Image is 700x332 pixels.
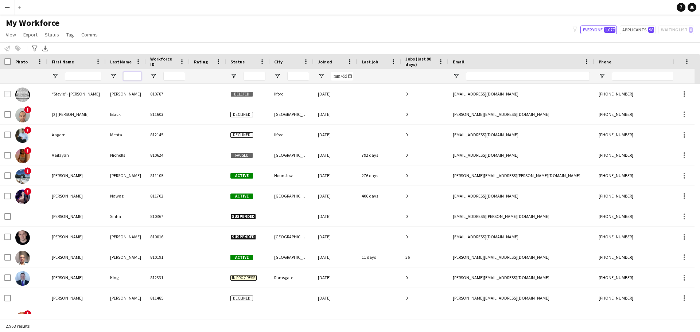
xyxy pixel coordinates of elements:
[123,72,141,81] input: Last Name Filter Input
[6,17,59,28] span: My Workforce
[15,251,30,265] img: Aaron Edwards
[230,112,253,117] span: Declined
[3,30,19,39] a: View
[448,247,594,267] div: [PERSON_NAME][EMAIL_ADDRESS][DOMAIN_NAME]
[230,91,253,97] span: Deleted
[594,84,688,104] div: [PHONE_NUMBER]
[47,247,106,267] div: [PERSON_NAME]
[146,104,190,124] div: 811603
[230,275,257,281] span: In progress
[47,186,106,206] div: [PERSON_NAME]
[230,132,253,138] span: Declined
[47,104,106,124] div: [2] [PERSON_NAME]
[594,206,688,226] div: [PHONE_NUMBER]
[314,145,357,165] div: [DATE]
[15,190,30,204] img: Aalia Nawaz
[106,206,146,226] div: Sinha
[401,308,448,328] div: 0
[594,267,688,288] div: [PHONE_NUMBER]
[24,106,31,113] span: !
[594,186,688,206] div: [PHONE_NUMBER]
[106,104,146,124] div: Black
[612,72,683,81] input: Phone Filter Input
[448,267,594,288] div: [PERSON_NAME][EMAIL_ADDRESS][DOMAIN_NAME]
[270,165,314,185] div: Hounslow
[24,167,31,175] span: !
[110,73,117,79] button: Open Filter Menu
[81,31,98,38] span: Comms
[15,230,30,245] img: Aaron Davies
[52,73,58,79] button: Open Filter Menu
[6,31,16,38] span: View
[230,234,256,240] span: Suspended
[106,247,146,267] div: [PERSON_NAME]
[52,59,74,65] span: First Name
[466,72,590,81] input: Email Filter Input
[230,59,245,65] span: Status
[106,288,146,308] div: [PERSON_NAME]
[314,206,357,226] div: [DATE]
[270,145,314,165] div: [GEOGRAPHIC_DATA]
[580,26,617,34] button: Everyone1,077
[357,186,401,206] div: 406 days
[594,145,688,165] div: [PHONE_NUMBER]
[63,30,77,39] a: Tag
[47,206,106,226] div: [PERSON_NAME]
[314,247,357,267] div: [DATE]
[47,84,106,104] div: “Stevie”- [PERSON_NAME]
[146,145,190,165] div: 810624
[362,59,378,65] span: Last job
[401,206,448,226] div: 0
[146,84,190,104] div: 810787
[594,227,688,247] div: [PHONE_NUMBER]
[401,267,448,288] div: 0
[448,186,594,206] div: [EMAIL_ADDRESS][DOMAIN_NAME]
[45,31,59,38] span: Status
[604,27,615,33] span: 1,077
[30,44,39,53] app-action-btn: Advanced filters
[106,84,146,104] div: [PERSON_NAME]
[274,73,281,79] button: Open Filter Menu
[15,59,28,65] span: Photo
[448,288,594,308] div: [PERSON_NAME][EMAIL_ADDRESS][DOMAIN_NAME]
[146,165,190,185] div: 811105
[146,247,190,267] div: 810191
[270,125,314,145] div: Ilford
[270,308,314,328] div: Ilford
[448,125,594,145] div: [EMAIL_ADDRESS][DOMAIN_NAME]
[146,288,190,308] div: 811485
[314,104,357,124] div: [DATE]
[599,73,605,79] button: Open Filter Menu
[357,247,401,267] div: 11 days
[15,108,30,122] img: [2] Bradley Black
[110,59,132,65] span: Last Name
[15,87,30,102] img: “Stevie”- Marie Ansell
[401,288,448,308] div: 0
[401,186,448,206] div: 0
[401,84,448,104] div: 0
[106,227,146,247] div: [PERSON_NAME]
[331,72,353,81] input: Joined Filter Input
[648,27,654,33] span: 98
[448,145,594,165] div: [EMAIL_ADDRESS][DOMAIN_NAME]
[448,104,594,124] div: [PERSON_NAME][EMAIL_ADDRESS][DOMAIN_NAME]
[594,125,688,145] div: [PHONE_NUMBER]
[47,165,106,185] div: [PERSON_NAME]
[106,186,146,206] div: Nawaz
[230,73,237,79] button: Open Filter Menu
[146,206,190,226] div: 810367
[15,149,30,163] img: Aailayah Nicholls
[20,30,40,39] a: Export
[106,145,146,165] div: Nicholls
[314,165,357,185] div: [DATE]
[594,308,688,328] div: [PHONE_NUMBER]
[47,125,106,145] div: Aagam
[357,165,401,185] div: 276 days
[24,147,31,154] span: !
[453,73,459,79] button: Open Filter Menu
[401,247,448,267] div: 36
[314,308,357,328] div: [DATE]
[594,165,688,185] div: [PHONE_NUMBER]
[401,227,448,247] div: 0
[146,267,190,288] div: 812331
